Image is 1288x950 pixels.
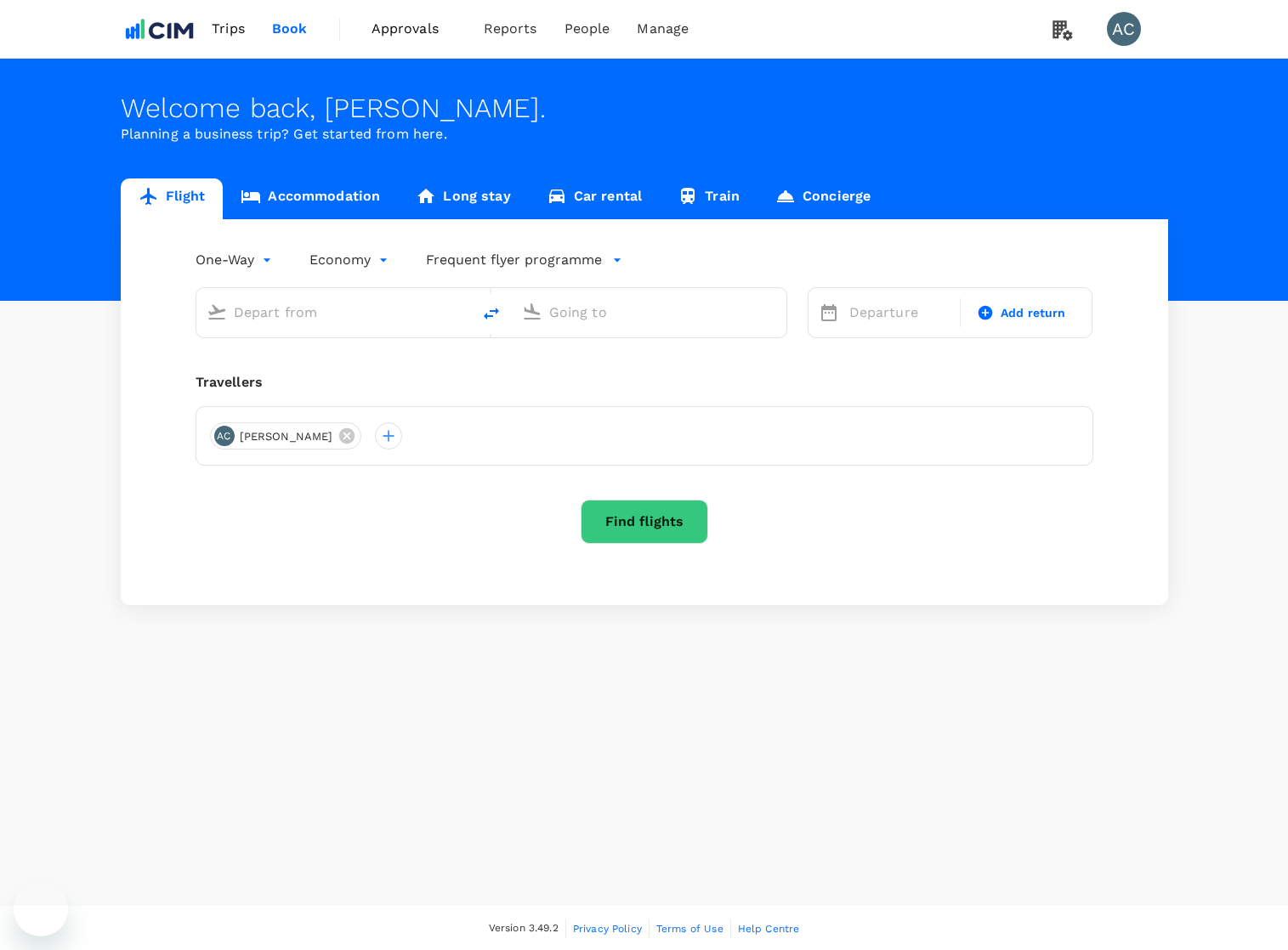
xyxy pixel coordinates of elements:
[565,19,610,39] span: People
[234,299,435,325] input: Depart from
[738,919,800,938] a: Help Centre
[738,923,800,935] span: Help Centre
[121,10,199,48] img: CIM ENVIRONMENTAL PTY LTD
[212,19,245,39] span: Trips
[272,19,308,39] span: Book
[573,923,642,935] span: Privacy Policy
[459,310,462,314] button: Open
[214,426,235,446] div: AC
[1107,12,1141,46] div: AC
[426,250,622,270] button: Frequent flyer programme
[230,428,343,445] span: [PERSON_NAME]
[581,500,708,544] button: Find flights
[529,178,661,219] a: Car rental
[660,178,757,219] a: Train
[549,299,751,325] input: Going to
[14,882,68,936] iframe: Button to launch messaging window
[223,178,398,219] a: Accommodation
[471,293,512,334] button: delete
[656,919,723,938] a: Terms of Use
[210,422,362,450] div: AC[PERSON_NAME]
[309,246,392,274] div: Economy
[1001,304,1066,322] span: Add return
[121,178,224,219] a: Flight
[757,178,888,219] a: Concierge
[121,93,1168,124] div: Welcome back , [PERSON_NAME] .
[775,310,778,314] button: Open
[489,920,559,937] span: Version 3.49.2
[426,250,602,270] p: Frequent flyer programme
[121,124,1168,144] p: Planning a business trip? Get started from here.
[196,372,1093,393] div: Travellers
[196,246,275,274] div: One-Way
[656,923,723,935] span: Terms of Use
[484,19,537,39] span: Reports
[849,303,950,323] p: Departure
[637,19,689,39] span: Manage
[372,19,457,39] span: Approvals
[573,919,642,938] a: Privacy Policy
[398,178,528,219] a: Long stay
